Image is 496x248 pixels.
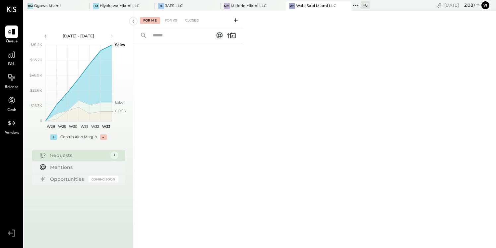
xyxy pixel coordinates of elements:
[460,2,473,8] span: 2 : 08
[115,109,126,113] text: COGS
[444,2,480,8] div: [DATE]
[115,42,125,47] text: Sales
[5,130,19,136] span: Vendors
[50,176,85,182] div: Opportunities
[47,124,55,129] text: W28
[0,71,23,90] a: Balance
[40,119,42,123] text: 0
[80,124,88,129] text: W31
[296,3,336,9] div: Wabi Sabi Miami LLC
[158,3,164,9] div: JL
[34,3,61,9] div: Ogawa Miami
[110,151,118,159] div: 1
[231,3,267,9] div: Midorie Miami LLC
[0,117,23,136] a: Vendors
[182,17,202,24] div: Closed
[0,48,23,68] a: P&L
[89,176,118,182] div: Coming Soon
[7,107,16,113] span: Cash
[100,134,107,140] div: -
[161,17,180,24] div: For KS
[0,94,23,113] a: Cash
[289,3,295,9] div: WS
[30,73,42,77] text: $48.9K
[50,164,115,171] div: Mentions
[60,134,97,140] div: Contribution Margin
[5,84,19,90] span: Balance
[102,124,110,129] text: W33
[27,3,33,9] div: OM
[50,152,107,159] div: Requests
[224,3,230,9] div: MM
[361,1,370,9] div: + 0
[50,33,107,39] div: [DATE] - [DATE]
[30,88,42,93] text: $32.6K
[6,39,18,45] span: Queue
[436,2,443,9] div: copy link
[474,3,480,7] span: pm
[50,134,57,140] div: +
[140,17,160,24] div: For Me
[115,100,125,105] text: Labor
[58,124,66,129] text: W29
[93,3,99,9] div: HM
[30,58,42,62] text: $65.2K
[91,124,99,129] text: W32
[165,3,183,9] div: JAFS LLC
[100,3,140,9] div: Hiyakawa Miami LLC
[69,124,77,129] text: W30
[31,42,42,47] text: $81.4K
[0,25,23,45] a: Queue
[8,62,16,68] span: P&L
[481,1,489,9] button: vi
[31,103,42,108] text: $16.3K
